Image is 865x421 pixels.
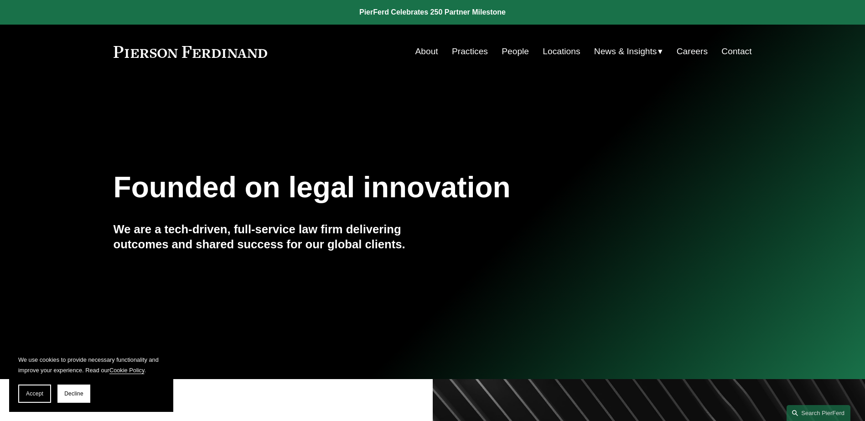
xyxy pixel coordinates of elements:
[18,354,164,375] p: We use cookies to provide necessary functionality and improve your experience. Read our .
[677,43,708,60] a: Careers
[502,43,529,60] a: People
[594,43,663,60] a: folder dropdown
[594,44,657,60] span: News & Insights
[114,171,646,204] h1: Founded on legal innovation
[57,385,90,403] button: Decline
[26,390,43,397] span: Accept
[415,43,438,60] a: About
[787,405,850,421] a: Search this site
[452,43,488,60] a: Practices
[721,43,751,60] a: Contact
[18,385,51,403] button: Accept
[109,367,145,374] a: Cookie Policy
[114,222,433,252] h4: We are a tech-driven, full-service law firm delivering outcomes and shared success for our global...
[543,43,580,60] a: Locations
[64,390,83,397] span: Decline
[9,345,173,412] section: Cookie banner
